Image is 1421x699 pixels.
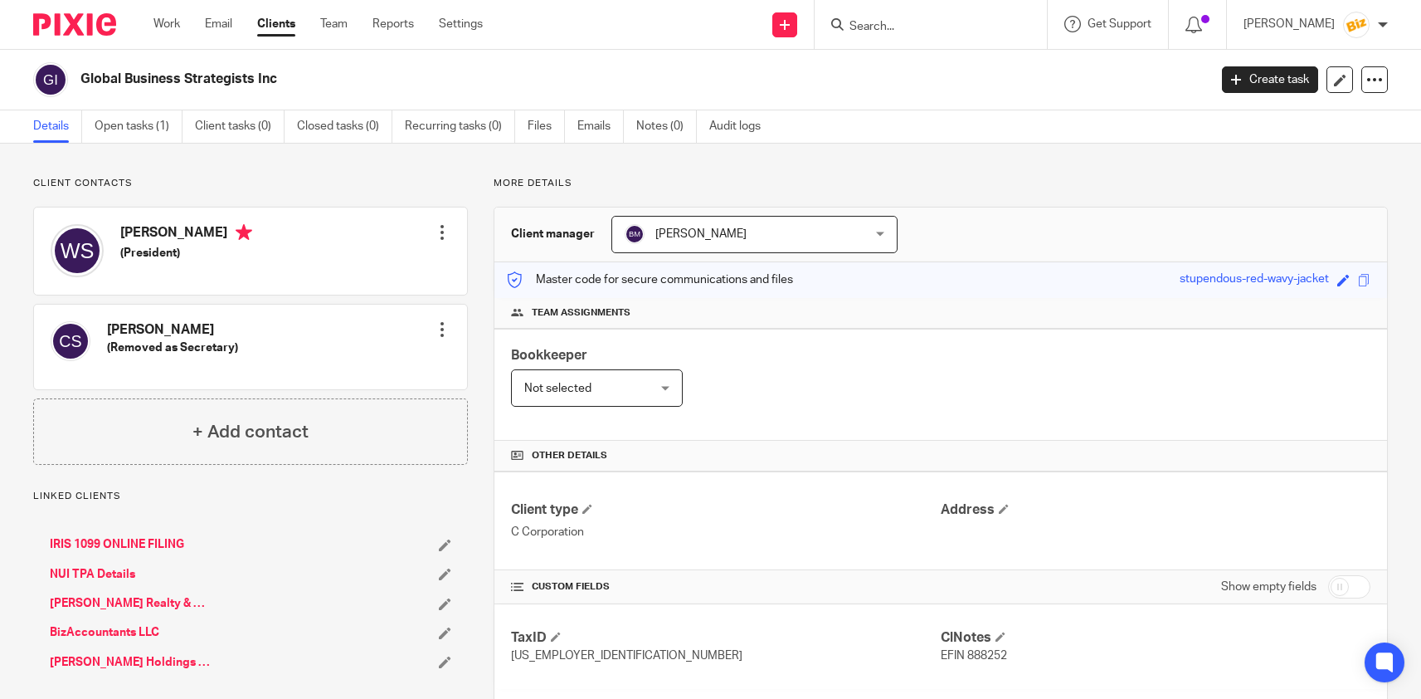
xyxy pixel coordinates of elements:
a: [PERSON_NAME] Realty & Property Management LLC [50,595,210,612]
p: Master code for secure communications and files [507,271,793,288]
a: Details [33,110,82,143]
a: Team [320,16,348,32]
h4: Address [941,501,1370,519]
p: [PERSON_NAME] [1243,16,1335,32]
img: svg%3E [51,224,104,277]
input: Search [848,20,997,35]
h4: [PERSON_NAME] [107,321,238,339]
h4: Client type [511,501,941,519]
h5: (President) [120,245,252,262]
p: More details [494,177,1388,190]
a: BizAccountants LLC [50,624,159,641]
a: Files [528,110,565,143]
h4: ClNotes [941,629,1370,647]
span: EFIN 888252 [941,650,1007,662]
a: NUI TPA Details [50,566,135,583]
i: Primary [236,224,252,241]
a: Reports [372,16,414,32]
span: Get Support [1088,18,1151,30]
span: [PERSON_NAME] [655,228,747,240]
a: Notes (0) [636,110,697,143]
h3: Client manager [511,226,595,242]
a: Audit logs [709,110,773,143]
span: [US_EMPLOYER_IDENTIFICATION_NUMBER] [511,650,742,662]
a: Clients [257,16,295,32]
h4: CUSTOM FIELDS [511,580,941,594]
h4: + Add contact [192,419,309,445]
a: Email [205,16,232,32]
a: Client tasks (0) [195,110,285,143]
p: Client contacts [33,177,468,190]
a: Settings [439,16,483,32]
a: [PERSON_NAME] Holdings LLC [50,654,210,671]
h5: (Removed as Secretary) [107,340,238,356]
a: Create task [1222,66,1318,93]
a: Work [153,16,180,32]
img: siteIcon.png [1343,12,1370,38]
img: Pixie [33,13,116,36]
a: Recurring tasks (0) [405,110,515,143]
a: IRIS 1099 ONLINE FILING [50,536,184,553]
label: Show empty fields [1221,579,1316,595]
a: Closed tasks (0) [297,110,392,143]
img: svg%3E [33,62,68,97]
a: Open tasks (1) [95,110,182,143]
a: Emails [577,110,624,143]
img: svg%3E [51,321,90,361]
span: Other details [532,449,607,462]
span: Team assignments [532,306,630,320]
span: Bookkeeper [511,349,587,362]
p: C Corporation [511,524,941,540]
h4: TaxID [511,629,941,647]
h4: [PERSON_NAME] [120,224,252,245]
h2: Global Business Strategists Inc [80,71,974,88]
span: Not selected [524,383,591,394]
p: Linked clients [33,490,468,503]
img: svg%3E [625,224,645,244]
div: stupendous-red-wavy-jacket [1180,271,1329,290]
